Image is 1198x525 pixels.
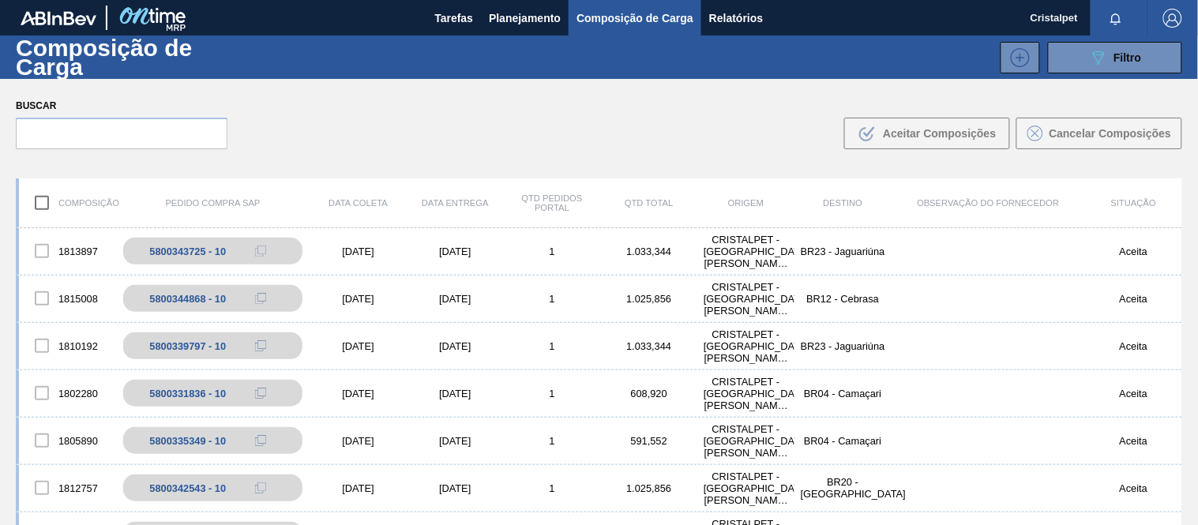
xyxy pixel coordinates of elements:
[310,388,407,399] div: [DATE]
[19,471,116,504] div: 1812757
[709,9,763,28] span: Relatórios
[794,246,892,257] div: BR23 - Jaguariúna
[1085,435,1182,447] div: Aceita
[1085,340,1182,352] div: Aceita
[19,234,116,268] div: 1813897
[149,388,226,399] div: 5800331836 - 10
[116,198,310,208] div: Pedido Compra SAP
[697,328,794,364] div: CRISTALPET - CABO DE SANTO AGOSTINHO (PE)
[892,198,1086,208] div: Observação do Fornecedor
[697,376,794,411] div: CRISTALPET - CABO DE SANTO AGOSTINHO (PE)
[504,340,601,352] div: 1
[576,9,693,28] span: Composição de Carga
[310,435,407,447] div: [DATE]
[407,435,504,447] div: [DATE]
[794,340,892,352] div: BR23 - Jaguariúna
[19,424,116,457] div: 1805890
[504,193,601,212] div: Qtd Pedidos Portal
[1016,118,1182,149] button: Cancelar Composições
[993,42,1040,73] div: Nova Composição
[310,293,407,305] div: [DATE]
[149,340,226,352] div: 5800339797 - 10
[601,340,698,352] div: 1.033,344
[504,246,601,257] div: 1
[149,482,226,494] div: 5800342543 - 10
[504,482,601,494] div: 1
[601,246,698,257] div: 1.033,344
[16,95,227,118] label: Buscar
[697,471,794,506] div: CRISTALPET - CABO DE SANTO AGOSTINHO (PE)
[1048,42,1182,73] button: Filtro
[794,476,892,500] div: BR20 - Sapucaia
[407,388,504,399] div: [DATE]
[19,377,116,410] div: 1802280
[601,198,698,208] div: Qtd Total
[1091,7,1141,29] button: Notificações
[310,340,407,352] div: [DATE]
[407,340,504,352] div: [DATE]
[149,246,226,257] div: 5800343725 - 10
[883,127,996,140] span: Aceitar Composições
[1163,9,1182,28] img: Logout
[245,336,276,355] div: Copiar
[504,388,601,399] div: 1
[794,293,892,305] div: BR12 - Cebrasa
[794,198,892,208] div: Destino
[19,186,116,219] div: Composição
[697,198,794,208] div: Origem
[407,246,504,257] div: [DATE]
[310,198,407,208] div: Data coleta
[601,482,698,494] div: 1.025,856
[794,388,892,399] div: BR04 - Camaçari
[16,39,265,75] h1: Composição de Carga
[149,293,226,305] div: 5800344868 - 10
[1085,388,1182,399] div: Aceita
[245,431,276,450] div: Copiar
[245,242,276,261] div: Copiar
[844,118,1010,149] button: Aceitar Composições
[19,282,116,315] div: 1815008
[504,293,601,305] div: 1
[1085,198,1182,208] div: Situação
[245,478,276,497] div: Copiar
[149,435,226,447] div: 5800335349 - 10
[434,9,473,28] span: Tarefas
[245,289,276,308] div: Copiar
[19,329,116,362] div: 1810192
[245,384,276,403] div: Copiar
[1085,293,1182,305] div: Aceita
[1085,482,1182,494] div: Aceita
[697,234,794,269] div: CRISTALPET - CABO DE SANTO AGOSTINHO (PE)
[407,482,504,494] div: [DATE]
[21,11,96,25] img: TNhmsLtSVTkK8tSr43FrP2fwEKptu5GPRR3wAAAABJRU5ErkJggg==
[1114,51,1142,64] span: Filtro
[1085,246,1182,257] div: Aceita
[407,293,504,305] div: [DATE]
[601,388,698,399] div: 608,920
[310,246,407,257] div: [DATE]
[310,482,407,494] div: [DATE]
[504,435,601,447] div: 1
[601,435,698,447] div: 591,552
[489,9,561,28] span: Planejamento
[407,198,504,208] div: Data entrega
[697,423,794,459] div: CRISTALPET - CABO DE SANTO AGOSTINHO (PE)
[794,435,892,447] div: BR04 - Camaçari
[697,281,794,317] div: CRISTALPET - CABO DE SANTO AGOSTINHO (PE)
[1050,127,1172,140] span: Cancelar Composições
[601,293,698,305] div: 1.025,856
